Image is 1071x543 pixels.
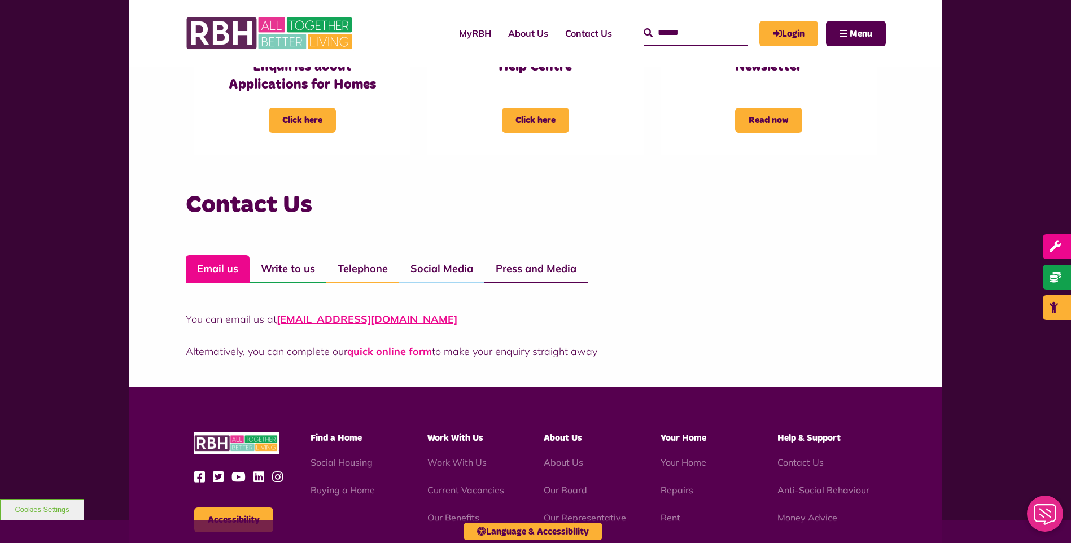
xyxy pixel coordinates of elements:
[427,484,504,496] a: Current Vacancies
[1020,492,1071,543] iframe: Netcall Web Assistant for live chat
[644,21,748,45] input: Search
[544,433,582,443] span: About Us
[826,21,886,46] button: Navigation
[186,189,886,221] h3: Contact Us
[502,108,569,133] span: Click here
[464,523,602,540] button: Language & Accessibility
[326,255,399,283] a: Telephone
[777,484,869,496] a: Anti-Social Behaviour
[661,512,680,523] a: Rent
[777,512,837,523] a: Money Advice
[186,344,886,359] p: Alternatively, you can complete our to make your enquiry straight away
[557,18,620,49] a: Contact Us
[347,345,432,358] a: quick online form
[683,58,854,76] h3: Newsletter
[399,255,484,283] a: Social Media
[427,457,487,468] a: Work With Us
[250,255,326,283] a: Write to us
[450,58,621,76] h3: Help Centre
[661,433,706,443] span: Your Home
[311,457,373,468] a: Social Housing - open in a new tab
[777,457,824,468] a: Contact Us
[850,29,872,38] span: Menu
[427,433,483,443] span: Work With Us
[451,18,500,49] a: MyRBH
[194,507,273,532] button: Accessibility
[217,58,388,93] h3: Enquiries about Applications for Homes
[194,432,279,454] img: RBH
[427,512,479,523] a: Our Benefits
[277,313,457,326] a: [EMAIL_ADDRESS][DOMAIN_NAME]
[544,484,587,496] a: Our Board
[777,433,841,443] span: Help & Support
[186,255,250,283] a: Email us
[544,512,626,537] a: Our Representative Body
[311,433,362,443] span: Find a Home
[735,108,802,133] span: Read now
[269,108,336,133] span: Click here
[500,18,557,49] a: About Us
[186,11,355,55] img: RBH
[661,484,693,496] a: Repairs
[759,21,818,46] a: MyRBH
[661,457,706,468] a: Your Home
[544,457,583,468] a: About Us
[311,484,375,496] a: Buying a Home
[186,312,886,327] p: You can email us at
[484,255,588,283] a: Press and Media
